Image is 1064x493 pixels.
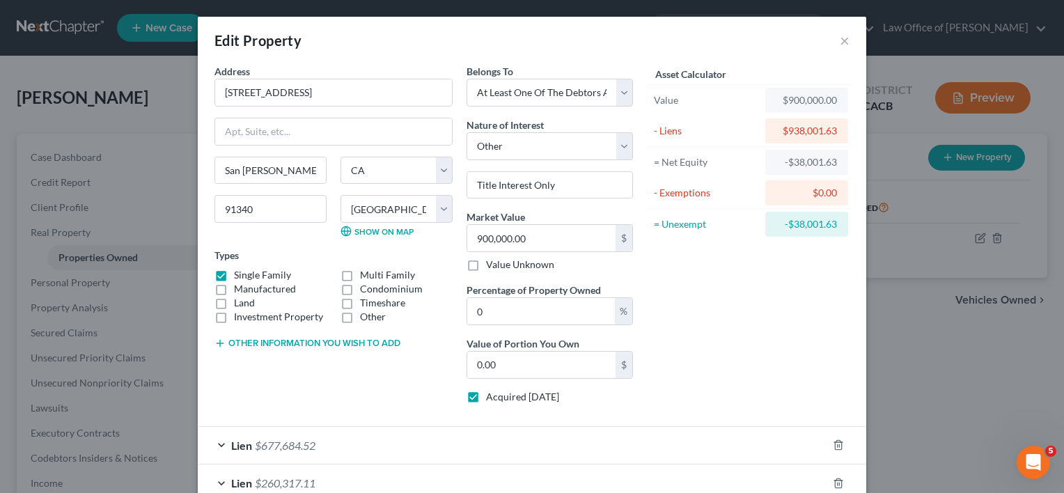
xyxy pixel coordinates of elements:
[234,282,296,296] label: Manufactured
[341,226,414,237] a: Show on Map
[360,282,423,296] label: Condominium
[655,67,726,81] label: Asset Calculator
[214,338,400,349] button: Other information you wish to add
[215,157,326,184] input: Enter city...
[776,155,837,169] div: -$38,001.63
[467,225,616,251] input: 0.00
[231,439,252,452] span: Lien
[467,172,632,198] input: --
[214,248,239,263] label: Types
[231,476,252,490] span: Lien
[255,476,315,490] span: $260,317.11
[234,296,255,310] label: Land
[1045,446,1056,457] span: 5
[654,93,759,107] div: Value
[654,217,759,231] div: = Unexempt
[467,210,525,224] label: Market Value
[215,118,452,145] input: Apt, Suite, etc...
[776,186,837,200] div: $0.00
[467,118,544,132] label: Nature of Interest
[255,439,315,452] span: $677,684.52
[486,390,559,404] label: Acquired [DATE]
[840,32,850,49] button: ×
[360,268,415,282] label: Multi Family
[615,298,632,324] div: %
[467,283,601,297] label: Percentage of Property Owned
[776,93,837,107] div: $900,000.00
[214,65,250,77] span: Address
[776,124,837,138] div: $938,001.63
[214,195,327,223] input: Enter zip...
[654,124,759,138] div: - Liens
[234,268,291,282] label: Single Family
[467,298,615,324] input: 0.00
[654,186,759,200] div: - Exemptions
[486,258,554,272] label: Value Unknown
[360,296,405,310] label: Timeshare
[654,155,759,169] div: = Net Equity
[467,65,513,77] span: Belongs To
[467,352,616,378] input: 0.00
[360,310,386,324] label: Other
[215,79,452,106] input: Enter address...
[776,217,837,231] div: -$38,001.63
[1017,446,1050,479] iframe: Intercom live chat
[616,352,632,378] div: $
[467,336,579,351] label: Value of Portion You Own
[214,31,302,50] div: Edit Property
[234,310,323,324] label: Investment Property
[616,225,632,251] div: $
